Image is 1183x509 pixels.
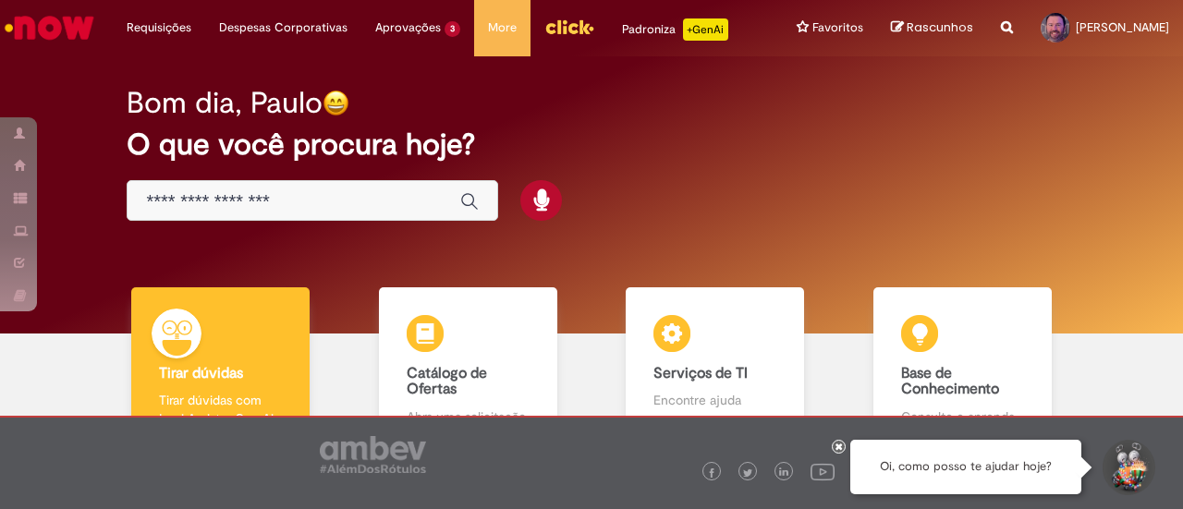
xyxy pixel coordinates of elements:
[683,18,728,41] p: +GenAi
[850,440,1081,494] div: Oi, como posso te ajudar hoje?
[743,468,752,478] img: logo_footer_twitter.png
[159,364,243,382] b: Tirar dúvidas
[707,468,716,478] img: logo_footer_facebook.png
[97,287,345,447] a: Tirar dúvidas Tirar dúvidas com Lupi Assist e Gen Ai
[345,287,592,447] a: Catálogo de Ofertas Abra uma solicitação
[622,18,728,41] div: Padroniza
[407,407,530,426] p: Abra uma solicitação
[445,21,460,37] span: 3
[127,18,191,37] span: Requisições
[1100,440,1155,495] button: Iniciar Conversa de Suporte
[591,287,839,447] a: Serviços de TI Encontre ajuda
[127,87,323,119] h2: Bom dia, Paulo
[375,18,441,37] span: Aprovações
[901,364,999,399] b: Base de Conhecimento
[320,436,426,473] img: logo_footer_ambev_rotulo_gray.png
[323,90,349,116] img: happy-face.png
[488,18,517,37] span: More
[907,18,973,36] span: Rascunhos
[159,391,282,428] p: Tirar dúvidas com Lupi Assist e Gen Ai
[839,287,1087,447] a: Base de Conhecimento Consulte e aprenda
[779,467,788,479] img: logo_footer_linkedin.png
[407,364,487,399] b: Catálogo de Ofertas
[653,364,748,382] b: Serviços de TI
[811,459,835,483] img: logo_footer_youtube.png
[127,128,1055,161] h2: O que você procura hoje?
[544,13,594,41] img: click_logo_yellow_360x200.png
[219,18,348,37] span: Despesas Corporativas
[901,407,1024,426] p: Consulte e aprenda
[653,391,776,409] p: Encontre ajuda
[1076,19,1169,35] span: [PERSON_NAME]
[891,19,973,37] a: Rascunhos
[812,18,863,37] span: Favoritos
[2,9,97,46] img: ServiceNow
